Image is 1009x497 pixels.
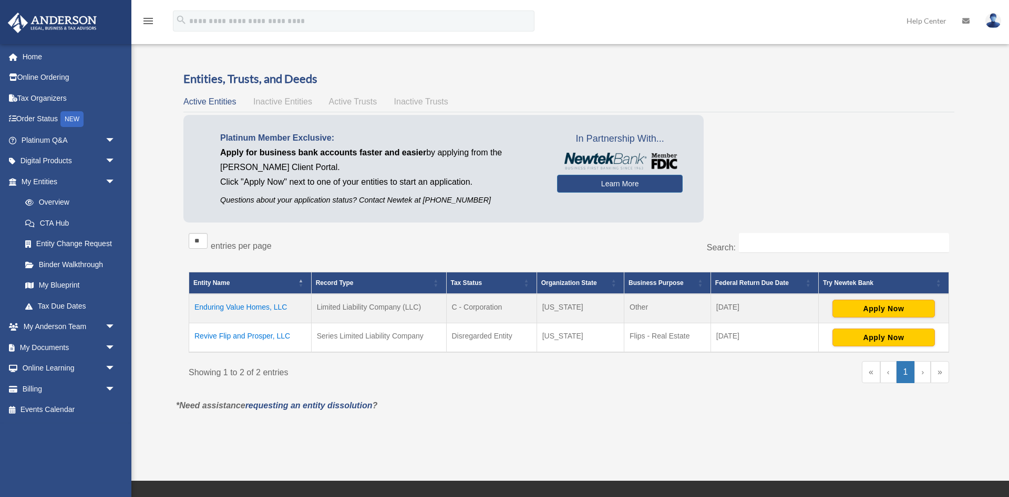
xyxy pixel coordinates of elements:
[880,361,897,383] a: Previous
[624,294,711,323] td: Other
[176,14,187,26] i: search
[897,361,915,383] a: 1
[176,401,377,410] em: *Need assistance ?
[220,175,541,189] p: Click "Apply Now" next to one of your entities to start an application.
[629,279,684,287] span: Business Purpose
[5,13,100,33] img: Anderson Advisors Platinum Portal
[15,213,126,234] a: CTA Hub
[220,148,426,157] span: Apply for business bank accounts faster and easier
[394,97,448,106] span: Inactive Trusts
[142,18,155,27] a: menu
[7,151,131,172] a: Digital Productsarrow_drop_down
[541,279,597,287] span: Organization State
[451,279,482,287] span: Tax Status
[220,194,541,207] p: Questions about your application status? Contact Newtek at [PHONE_NUMBER]
[562,153,677,170] img: NewtekBankLogoSM.png
[832,329,935,346] button: Apply Now
[7,88,131,109] a: Tax Organizers
[7,109,131,130] a: Order StatusNEW
[189,361,561,380] div: Showing 1 to 2 of 2 entries
[7,171,126,192] a: My Entitiesarrow_drop_down
[7,67,131,88] a: Online Ordering
[832,300,935,318] button: Apply Now
[189,272,312,294] th: Entity Name: Activate to invert sorting
[220,131,541,145] p: Platinum Member Exclusive:
[211,241,272,250] label: entries per page
[105,358,126,379] span: arrow_drop_down
[557,131,683,147] span: In Partnership With...
[537,323,624,352] td: [US_STATE]
[715,279,789,287] span: Federal Return Due Date
[105,171,126,193] span: arrow_drop_down
[557,175,683,193] a: Learn More
[446,272,537,294] th: Tax Status: Activate to sort
[245,401,373,410] a: requesting an entity dissolution
[862,361,880,383] a: First
[7,358,131,379] a: Online Learningarrow_drop_down
[311,294,446,323] td: Limited Liability Company (LLC)
[105,130,126,151] span: arrow_drop_down
[7,378,131,399] a: Billingarrow_drop_down
[183,97,236,106] span: Active Entities
[311,323,446,352] td: Series Limited Liability Company
[311,272,446,294] th: Record Type: Activate to sort
[15,234,126,255] a: Entity Change Request
[142,15,155,27] i: menu
[931,361,949,383] a: Last
[7,337,131,358] a: My Documentsarrow_drop_down
[60,111,84,127] div: NEW
[7,399,131,420] a: Events Calendar
[624,323,711,352] td: Flips - Real Estate
[189,294,312,323] td: Enduring Value Homes, LLC
[193,279,230,287] span: Entity Name
[711,323,818,352] td: [DATE]
[707,243,736,252] label: Search:
[105,337,126,358] span: arrow_drop_down
[253,97,312,106] span: Inactive Entities
[7,46,131,67] a: Home
[15,254,126,275] a: Binder Walkthrough
[537,294,624,323] td: [US_STATE]
[105,378,126,400] span: arrow_drop_down
[537,272,624,294] th: Organization State: Activate to sort
[189,323,312,352] td: Revive Flip and Prosper, LLC
[15,192,121,213] a: Overview
[711,272,818,294] th: Federal Return Due Date: Activate to sort
[15,275,126,296] a: My Blueprint
[446,294,537,323] td: C - Corporation
[7,130,131,151] a: Platinum Q&Aarrow_drop_down
[329,97,377,106] span: Active Trusts
[446,323,537,352] td: Disregarded Entity
[220,145,541,175] p: by applying from the [PERSON_NAME] Client Portal.
[823,277,933,289] div: Try Newtek Bank
[316,279,354,287] span: Record Type
[819,272,949,294] th: Try Newtek Bank : Activate to sort
[7,316,131,337] a: My Anderson Teamarrow_drop_down
[183,71,954,87] h3: Entities, Trusts, and Deeds
[105,151,126,172] span: arrow_drop_down
[985,13,1001,28] img: User Pic
[105,316,126,338] span: arrow_drop_down
[15,295,126,316] a: Tax Due Dates
[711,294,818,323] td: [DATE]
[624,272,711,294] th: Business Purpose: Activate to sort
[914,361,931,383] a: Next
